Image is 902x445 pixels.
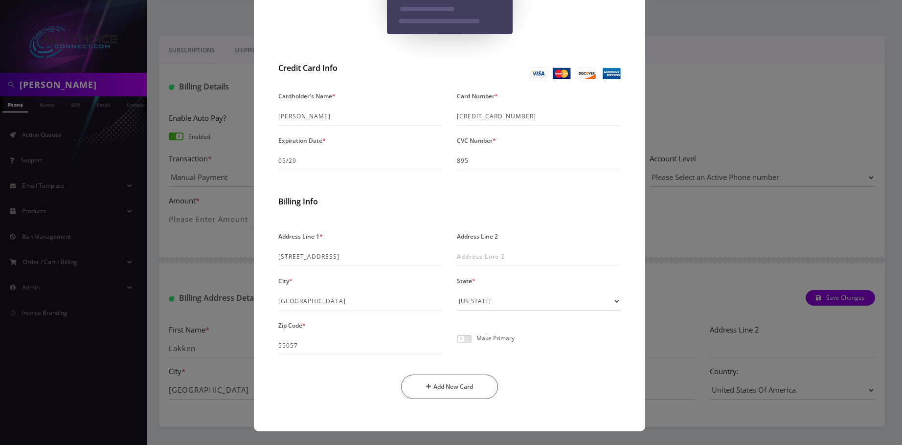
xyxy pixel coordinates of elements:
[278,292,442,311] input: City
[278,274,293,288] label: City
[457,107,621,126] input: Please Enter Card New Number
[457,89,498,103] label: Card Number
[278,152,442,170] input: MM/YY
[476,335,515,341] p: Make Primary
[401,375,498,399] button: Add New Card
[278,64,442,73] h2: Credit Card Info
[278,89,336,103] label: Cardholder's Name
[278,247,442,266] input: Address Line 1
[278,133,326,148] label: Expiration Date
[457,133,496,148] label: CVC Number
[457,274,475,288] label: State
[278,107,442,126] input: Please Enter Cardholder’s Name
[278,318,306,333] label: Zip Code
[457,152,621,170] input: CVV
[457,229,498,244] label: Address Line 2
[278,229,323,244] label: Address Line 1
[529,67,621,79] img: Credit Card Info
[457,247,621,266] input: Address Line 2
[278,197,621,206] h2: Billing Info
